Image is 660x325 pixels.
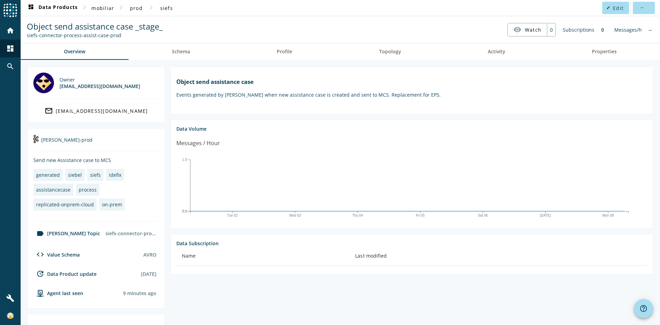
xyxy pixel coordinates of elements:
mat-icon: build [6,294,14,302]
button: Watch [508,23,547,36]
mat-icon: chevron_right [147,3,155,12]
text: Mon 08 [602,214,614,217]
mat-icon: code [36,250,44,259]
div: Messages / Hour [176,139,220,148]
span: Object send assistance case _stage_ [27,21,163,32]
span: Profile [277,49,292,54]
div: [PERSON_NAME] Topic [33,229,100,238]
text: [DATE] [540,214,551,217]
div: replicated-onprem-cloud [36,201,94,208]
img: spoud-logo.svg [3,3,17,17]
a: [EMAIL_ADDRESS][DOMAIN_NAME] [33,105,159,117]
h1: Object send assistance case [176,78,647,86]
button: siefs [155,2,177,14]
div: 0 [547,23,555,36]
div: Data Subscription [176,240,647,247]
div: No information [645,23,656,36]
img: kafka-prod [33,135,38,143]
div: Value Schema [33,250,80,259]
span: Schema [172,49,190,54]
span: Topology [379,49,401,54]
mat-icon: help_outline [639,304,648,313]
mat-icon: home [6,26,14,35]
span: Activity [488,49,505,54]
span: prod [130,5,143,11]
text: Thu 04 [352,214,363,217]
div: Kafka Topic: siefs-connector-process-assist-case-prod [27,32,163,39]
div: Data Volume [176,126,647,132]
span: mobiliar [91,5,114,11]
mat-icon: chevron_right [80,3,89,12]
img: af918c374769b9f2fc363c81ec7e3749 [7,313,14,319]
mat-icon: visibility [513,25,521,34]
div: agent-env-prod [33,289,83,297]
div: Agents typically reports every 15min to 1h [123,290,156,296]
span: Edit [613,5,624,11]
text: 1.0 [182,158,187,161]
div: [EMAIL_ADDRESS][DOMAIN_NAME] [56,108,148,114]
mat-icon: mail_outline [45,107,53,115]
div: siefs [90,172,101,178]
div: on-prem [102,201,122,208]
mat-icon: chevron_right [117,3,125,12]
span: Overview [64,49,85,54]
img: DL_301529@mobi.ch [33,73,54,93]
div: Messages/h [611,23,645,36]
div: assistancecase [36,186,70,193]
div: generated [36,172,60,178]
div: 0 [598,23,607,36]
div: AVRO [143,251,156,258]
mat-icon: more_horiz [640,6,643,10]
div: Owner [59,76,140,83]
mat-icon: dashboard [27,4,35,12]
text: Tue 02 [227,214,238,217]
span: Properties [592,49,617,54]
div: Subscriptions [559,23,598,36]
div: Send new Assistance case to MCS [33,157,159,163]
p: Events generated by [PERSON_NAME] when new assistance case is created and sent to MCS. Replacemen... [176,91,647,98]
div: idefix [109,172,121,178]
span: siefs [160,5,173,11]
th: Last modified [350,247,647,266]
div: [PERSON_NAME]-prod [33,134,159,151]
div: [DATE] [141,271,156,277]
button: prod [125,2,147,14]
mat-icon: dashboard [6,44,14,53]
div: [EMAIL_ADDRESS][DOMAIN_NAME] [59,83,140,89]
button: mobiliar [89,2,117,14]
button: Edit [602,2,629,14]
div: siebel [68,172,82,178]
span: Data Products [27,4,78,12]
text: 0.0 [182,209,187,213]
text: Sat 06 [478,214,488,217]
mat-icon: update [36,270,44,278]
th: Name [176,247,350,266]
span: Watch [525,24,541,36]
text: Wed 03 [289,214,301,217]
mat-icon: label [36,229,44,238]
div: process [79,186,97,193]
mat-icon: edit [606,6,610,10]
div: siefs-connector-process-assist-case-prod [103,227,159,239]
div: Data Product update [33,270,97,278]
button: Data Products [24,2,80,14]
text: Fri 05 [416,214,425,217]
mat-icon: search [6,62,14,71]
